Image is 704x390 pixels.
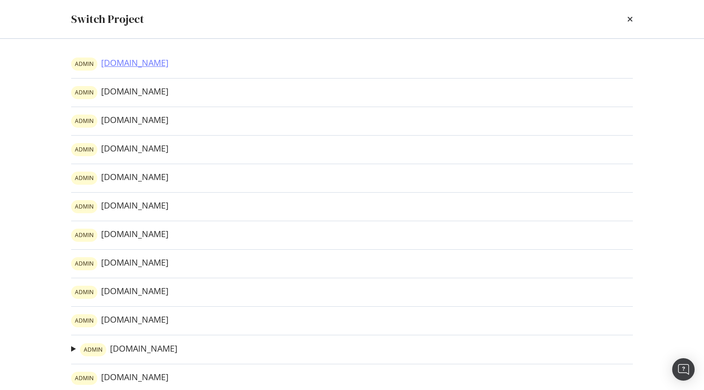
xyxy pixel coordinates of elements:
[80,343,177,356] a: warning label[DOMAIN_NAME]
[71,86,97,99] div: warning label
[71,115,97,128] div: warning label
[71,257,169,270] a: warning label[DOMAIN_NAME]
[75,261,94,267] span: ADMIN
[71,172,169,185] a: warning label[DOMAIN_NAME]
[71,58,97,71] div: warning label
[71,286,97,299] div: warning label
[672,358,695,381] div: Open Intercom Messenger
[71,143,169,156] a: warning label[DOMAIN_NAME]
[71,343,177,356] summary: warning label[DOMAIN_NAME]
[71,314,97,327] div: warning label
[71,372,97,385] div: warning label
[75,289,94,295] span: ADMIN
[71,229,97,242] div: warning label
[71,172,97,185] div: warning label
[75,147,94,152] span: ADMIN
[71,11,144,27] div: Switch Project
[71,286,169,299] a: warning label[DOMAIN_NAME]
[71,58,169,71] a: warning label[DOMAIN_NAME]
[71,143,97,156] div: warning label
[75,318,94,324] span: ADMIN
[80,343,106,356] div: warning label
[71,372,169,385] a: warning label[DOMAIN_NAME]
[75,90,94,95] span: ADMIN
[71,200,169,213] a: warning label[DOMAIN_NAME]
[75,118,94,124] span: ADMIN
[75,61,94,67] span: ADMIN
[71,200,97,213] div: warning label
[71,229,169,242] a: warning label[DOMAIN_NAME]
[71,115,169,128] a: warning label[DOMAIN_NAME]
[75,232,94,238] span: ADMIN
[75,175,94,181] span: ADMIN
[627,11,633,27] div: times
[75,204,94,209] span: ADMIN
[71,314,169,327] a: warning label[DOMAIN_NAME]
[71,86,169,99] a: warning label[DOMAIN_NAME]
[84,347,103,353] span: ADMIN
[71,257,97,270] div: warning label
[75,376,94,381] span: ADMIN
